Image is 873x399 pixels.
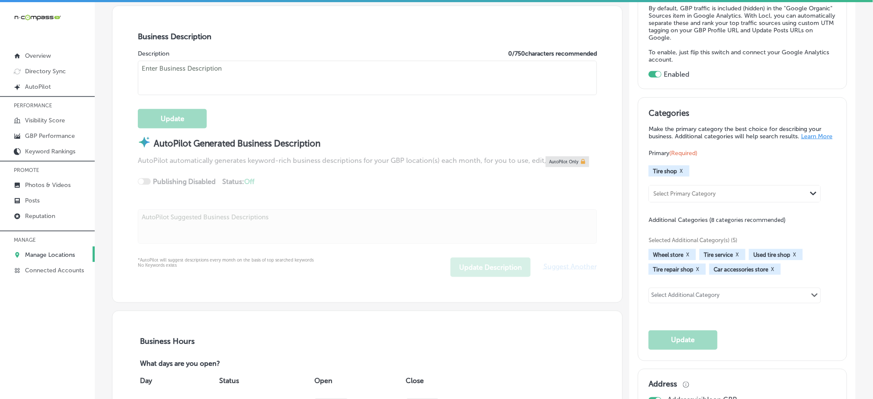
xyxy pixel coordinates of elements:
[649,49,836,63] p: To enable, just flip this switch and connect your Google Analytics account.
[653,252,683,258] span: Wheel store
[649,125,836,140] p: Make the primary category the best choice for describing your business. Additional categories wil...
[25,132,75,140] p: GBP Performance
[714,266,768,273] span: Car accessories store
[709,216,786,224] span: (8 categories recommended)
[790,251,798,258] button: X
[138,32,597,41] h3: Business Description
[138,337,597,346] h3: Business Hours
[508,50,597,57] label: 0 / 750 characters recommended
[733,251,741,258] button: X
[138,50,169,57] label: Description
[25,212,55,220] p: Reputation
[649,216,786,224] span: Additional Categories
[753,252,790,258] span: Used tire shop
[138,109,207,128] button: Update
[677,168,685,175] button: X
[138,369,217,393] th: Day
[651,292,720,302] div: Select Additional Category
[649,5,836,41] p: By default, GBP traffic is included (hidden) in the "Google Organic" Sources item in Google Analy...
[138,360,282,369] p: What days are you open?
[138,136,151,149] img: autopilot-icon
[704,252,733,258] span: Tire service
[25,197,40,204] p: Posts
[649,380,677,389] h3: Address
[217,369,312,393] th: Status
[649,330,718,350] button: Update
[312,369,404,393] th: Open
[25,83,51,90] p: AutoPilot
[25,52,51,59] p: Overview
[653,266,693,273] span: Tire repair shop
[649,237,830,243] span: Selected Additional Category(s) (5)
[25,117,65,124] p: Visibility Score
[25,68,66,75] p: Directory Sync
[25,181,71,189] p: Photos & Videos
[404,369,482,393] th: Close
[768,266,777,273] button: X
[683,251,692,258] button: X
[649,108,836,121] h3: Categories
[693,266,702,273] button: X
[801,133,833,140] a: Learn More
[669,150,697,157] span: (Required)
[664,70,690,78] label: Enabled
[653,191,716,197] div: Select Primary Category
[14,13,61,22] img: 660ab0bf-5cc7-4cb8-ba1c-48b5ae0f18e60NCTV_CLogo_TV_Black_-500x88.png
[25,267,84,274] p: Connected Accounts
[25,251,75,259] p: Manage Locations
[154,138,321,149] strong: AutoPilot Generated Business Description
[653,168,677,175] span: Tire shop
[649,150,697,157] span: Primary
[25,148,75,155] p: Keyword Rankings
